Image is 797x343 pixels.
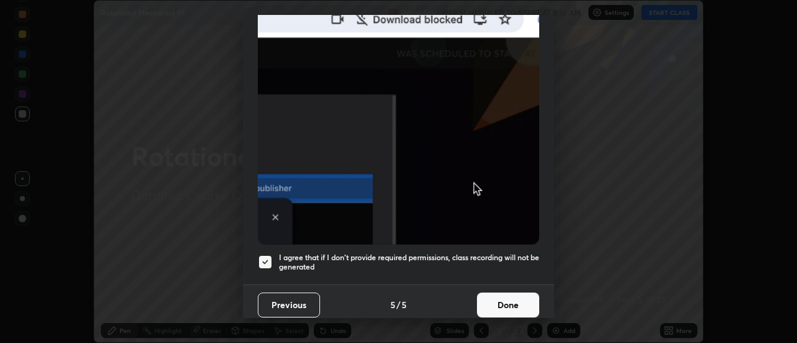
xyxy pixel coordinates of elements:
h5: I agree that if I don't provide required permissions, class recording will not be generated [279,253,539,272]
h4: / [397,298,400,311]
h4: 5 [402,298,407,311]
button: Done [477,293,539,317]
button: Previous [258,293,320,317]
h4: 5 [390,298,395,311]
